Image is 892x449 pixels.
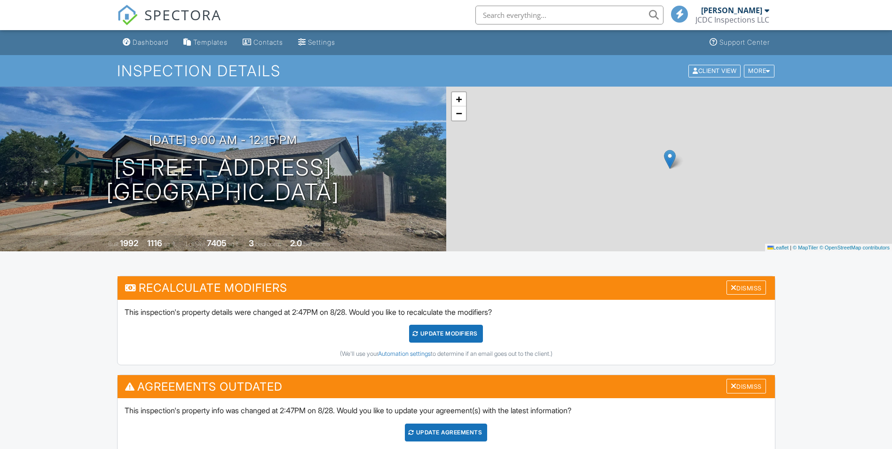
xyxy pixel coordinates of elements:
div: Dashboard [133,38,168,46]
input: Search everything... [475,6,663,24]
div: Update Agreements [405,424,487,441]
a: Client View [687,67,743,74]
div: Dismiss [726,281,766,295]
a: © OpenStreetMap contributors [820,245,890,250]
div: More [744,64,774,77]
div: Dismiss [726,379,766,393]
span: bathrooms [303,241,330,248]
span: sq. ft. [164,241,177,248]
img: Marker [664,150,676,169]
a: Zoom in [452,92,466,106]
div: Support Center [719,38,770,46]
a: Contacts [239,34,287,51]
div: 7405 [207,238,227,248]
h3: Recalculate Modifiers [118,276,775,299]
a: Automation settings [378,350,431,357]
h3: Agreements Outdated [118,375,775,398]
a: © MapTiler [793,245,818,250]
div: 2.0 [290,238,302,248]
a: Templates [180,34,231,51]
div: This inspection's property details were changed at 2:47PM on 8/28. Would you like to recalculate ... [118,300,775,365]
div: 1116 [147,238,162,248]
span: | [790,245,791,250]
span: Built [108,241,118,248]
img: The Best Home Inspection Software - Spectora [117,5,138,25]
h3: [DATE] 9:00 am - 12:15 pm [149,134,297,146]
a: Settings [294,34,339,51]
div: UPDATE Modifiers [409,325,483,343]
a: Leaflet [767,245,789,250]
div: Contacts [253,38,283,46]
div: (We'll use your to determine if an email goes out to the client.) [125,350,768,358]
h1: [STREET_ADDRESS] [GEOGRAPHIC_DATA] [106,155,339,205]
h1: Inspection Details [117,63,775,79]
a: Dashboard [119,34,172,51]
div: Settings [308,38,335,46]
span: + [456,93,462,105]
span: − [456,107,462,119]
a: Zoom out [452,106,466,120]
div: [PERSON_NAME] [701,6,762,15]
div: 1992 [120,238,138,248]
div: Templates [193,38,228,46]
a: SPECTORA [117,13,221,32]
span: SPECTORA [144,5,221,24]
a: Support Center [706,34,774,51]
span: Lot Size [186,241,205,248]
div: JCDC Inspections LLC [695,15,769,24]
span: bedrooms [255,241,281,248]
div: 3 [249,238,254,248]
div: Client View [688,64,741,77]
span: sq.ft. [228,241,240,248]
